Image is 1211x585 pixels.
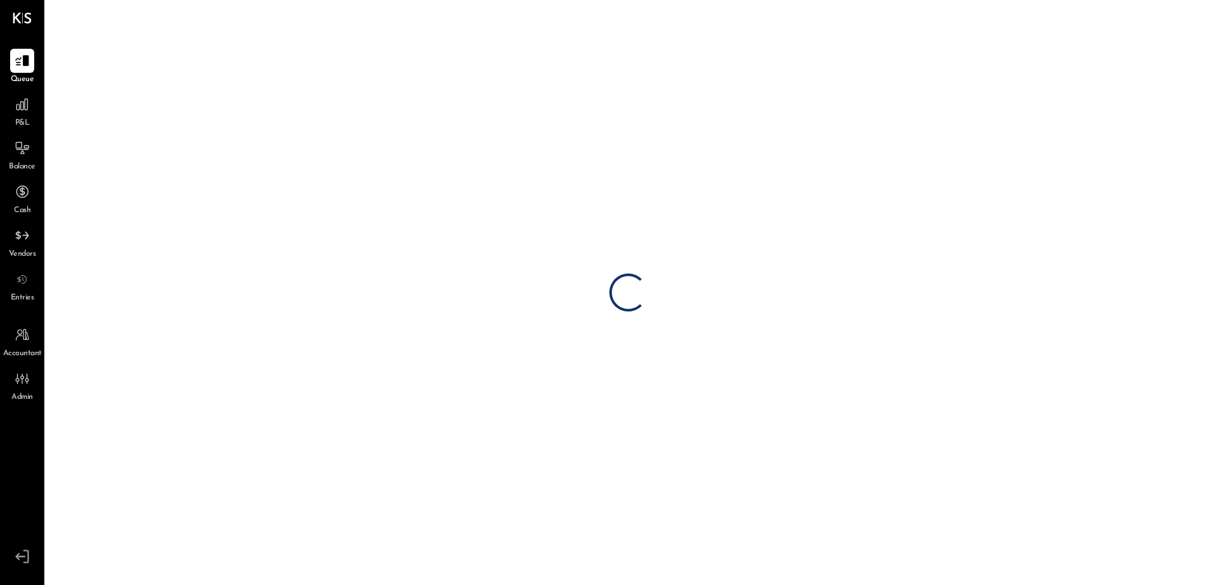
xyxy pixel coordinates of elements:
[9,161,35,173] span: Balance
[1,49,44,85] a: Queue
[11,74,34,85] span: Queue
[1,92,44,129] a: P&L
[9,249,36,260] span: Vendors
[1,367,44,403] a: Admin
[3,348,42,360] span: Accountant
[1,180,44,217] a: Cash
[11,292,34,304] span: Entries
[14,205,30,217] span: Cash
[1,136,44,173] a: Balance
[11,392,33,403] span: Admin
[1,267,44,304] a: Entries
[15,118,30,129] span: P&L
[1,323,44,360] a: Accountant
[1,223,44,260] a: Vendors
